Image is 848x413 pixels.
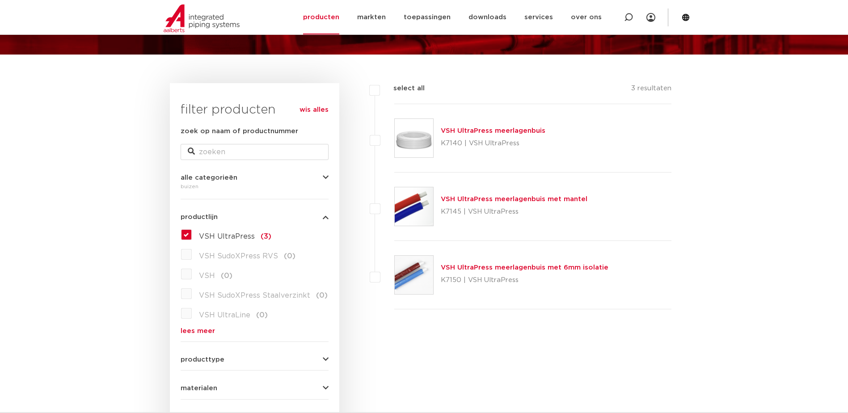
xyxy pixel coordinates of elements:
img: Thumbnail for VSH UltraPress meerlagenbuis [395,119,433,157]
p: K7140 | VSH UltraPress [441,136,545,151]
button: productlijn [181,214,329,220]
a: lees meer [181,328,329,334]
p: 3 resultaten [631,83,671,97]
img: Thumbnail for VSH UltraPress meerlagenbuis met mantel [395,187,433,226]
div: buizen [181,181,329,192]
a: VSH UltraPress meerlagenbuis [441,127,545,134]
span: VSH UltraLine [199,312,250,319]
p: K7145 | VSH UltraPress [441,205,587,219]
img: Thumbnail for VSH UltraPress meerlagenbuis met 6mm isolatie [395,256,433,294]
p: K7150 | VSH UltraPress [441,273,608,287]
label: zoek op naam of productnummer [181,126,298,137]
button: producttype [181,356,329,363]
span: (3) [261,233,271,240]
span: (0) [221,272,232,279]
span: VSH SudoXPress RVS [199,253,278,260]
span: materialen [181,385,217,392]
input: zoeken [181,144,329,160]
span: (0) [256,312,268,319]
a: wis alles [300,105,329,115]
span: producttype [181,356,224,363]
span: VSH UltraPress [199,233,255,240]
span: alle categorieën [181,174,237,181]
span: (0) [316,292,328,299]
span: productlijn [181,214,218,220]
button: alle categorieën [181,174,329,181]
span: (0) [284,253,295,260]
label: select all [380,83,425,94]
span: VSH SudoXPress Staalverzinkt [199,292,310,299]
a: VSH UltraPress meerlagenbuis met 6mm isolatie [441,264,608,271]
h3: filter producten [181,101,329,119]
span: VSH [199,272,215,279]
a: VSH UltraPress meerlagenbuis met mantel [441,196,587,202]
button: materialen [181,385,329,392]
